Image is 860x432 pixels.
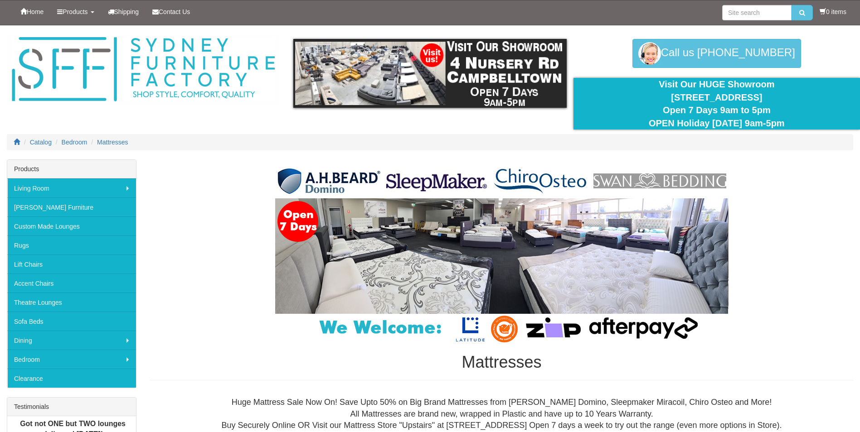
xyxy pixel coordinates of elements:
[101,0,146,23] a: Shipping
[7,293,136,312] a: Theatre Lounges
[159,8,190,15] span: Contact Us
[150,353,853,371] h1: Mattresses
[275,164,729,344] img: Mattresses
[114,8,139,15] span: Shipping
[722,5,792,20] input: Site search
[7,398,136,416] div: Testimonials
[7,34,279,105] img: Sydney Furniture Factory
[97,139,128,146] a: Mattresses
[7,197,136,216] a: [PERSON_NAME] Furniture
[146,0,197,23] a: Contact Us
[50,0,101,23] a: Products
[7,331,136,350] a: Dining
[62,139,87,146] a: Bedroom
[7,216,136,235] a: Custom Made Lounges
[7,235,136,254] a: Rugs
[7,178,136,197] a: Living Room
[27,8,44,15] span: Home
[7,350,136,369] a: Bedroom
[7,274,136,293] a: Accent Chairs
[7,254,136,274] a: Lift Chairs
[30,139,52,146] a: Catalog
[580,78,853,130] div: Visit Our HUGE Showroom [STREET_ADDRESS] Open 7 Days 9am to 5pm OPEN Holiday [DATE] 9am-5pm
[7,369,136,388] a: Clearance
[7,312,136,331] a: Sofa Beds
[293,39,566,108] img: showroom.gif
[63,8,87,15] span: Products
[14,0,50,23] a: Home
[7,160,136,178] div: Products
[820,7,846,16] li: 0 items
